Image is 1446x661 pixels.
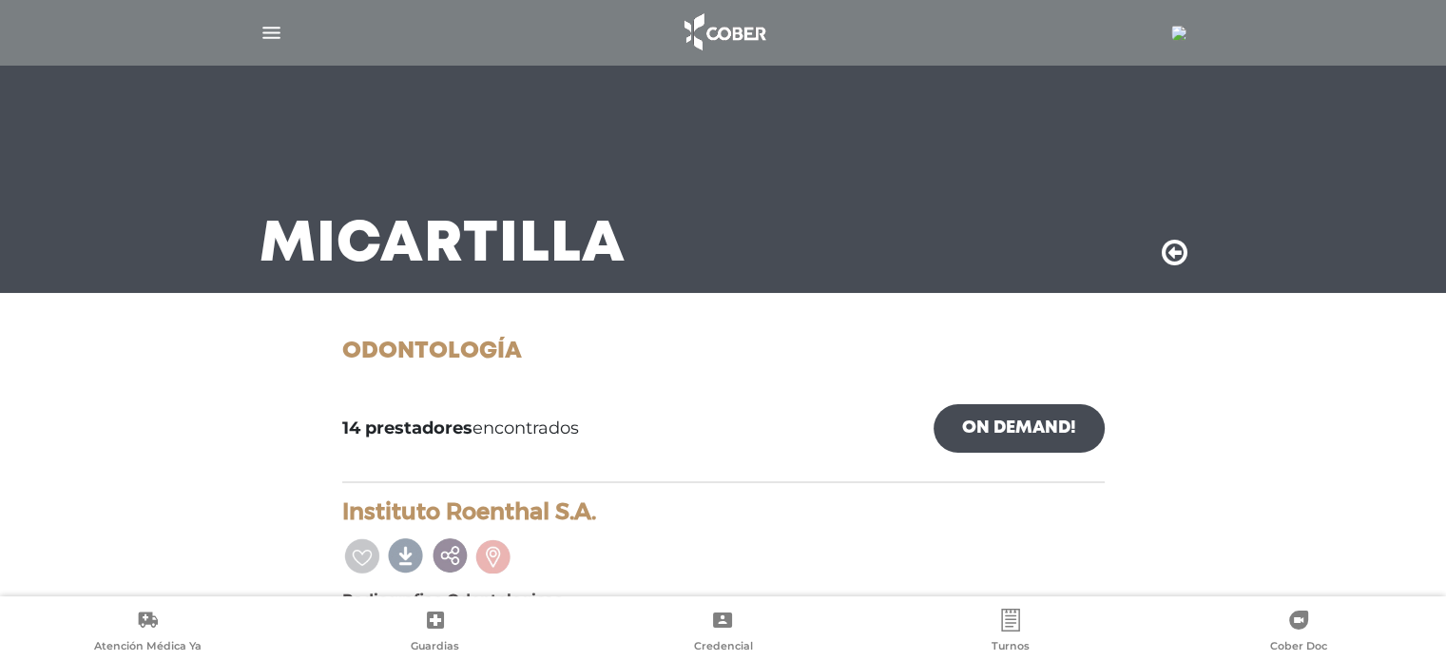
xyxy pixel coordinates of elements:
[342,591,563,609] b: Radiografias Odontologicas
[342,498,1105,526] h4: Instituto Roenthal S.A.
[342,418,472,438] b: 14 prestadores
[693,639,752,656] span: Credencial
[579,609,867,657] a: Credencial
[411,639,459,656] span: Guardias
[4,609,292,657] a: Atención Médica Ya
[867,609,1155,657] a: Turnos
[342,416,579,441] span: encontrados
[992,639,1030,656] span: Turnos
[292,609,580,657] a: Guardias
[934,404,1105,453] a: On Demand!
[1270,639,1327,656] span: Cober Doc
[342,339,1105,366] h1: Odontología
[1154,609,1442,657] a: Cober Doc
[260,221,626,270] h3: Mi Cartilla
[260,21,283,45] img: Cober_menu-lines-white.svg
[674,10,774,55] img: logo_cober_home-white.png
[94,639,202,656] span: Atención Médica Ya
[1171,26,1186,41] img: 7294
